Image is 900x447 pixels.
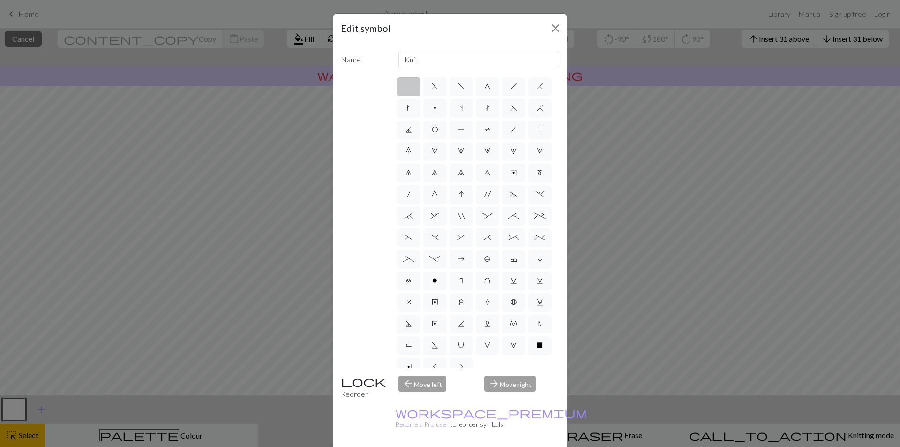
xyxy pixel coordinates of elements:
label: Name [335,51,393,68]
span: ' [484,190,491,198]
span: 4 [510,147,517,155]
span: / [511,126,516,133]
button: Close [548,21,563,36]
span: V [484,341,490,349]
span: m [537,169,543,176]
span: i [538,255,542,263]
div: Reorder [335,376,393,400]
span: O [432,126,438,133]
span: 7 [432,169,438,176]
span: e [510,169,517,176]
span: % [534,234,545,241]
span: h [510,83,517,90]
span: s [459,104,463,112]
span: W [510,341,517,349]
span: I [459,190,464,198]
span: _ [403,255,414,263]
span: d [432,83,438,90]
span: u [484,277,490,284]
span: E [432,320,438,327]
h5: Edit symbol [341,21,391,35]
span: ` [405,212,413,220]
span: o [432,277,437,284]
span: v [510,277,517,284]
span: - [429,255,440,263]
span: 3 [484,147,490,155]
span: D [405,320,412,327]
span: ; [508,212,519,220]
span: < [433,363,437,371]
span: . [536,190,544,198]
span: K [458,320,465,327]
span: c [510,255,517,263]
span: & [457,234,465,241]
span: N [538,320,542,327]
span: " [458,212,465,220]
span: L [484,320,491,327]
span: J [405,126,412,133]
span: y [432,298,438,306]
span: b [484,255,491,263]
span: ) [431,234,439,241]
span: A [485,298,490,306]
span: T [484,126,491,133]
a: Become a Pro user [396,409,587,428]
span: H [537,104,543,112]
span: g [484,83,490,90]
span: 9 [484,169,490,176]
span: P [458,126,465,133]
span: ( [405,234,413,241]
span: 5 [537,147,543,155]
span: M [510,320,517,327]
span: x [406,298,411,306]
span: j [537,83,543,90]
span: C [537,298,543,306]
span: , [431,212,439,220]
span: ~ [510,190,518,198]
span: 8 [458,169,464,176]
span: t [486,104,489,112]
span: 6 [405,169,412,176]
span: z [459,298,464,306]
span: B [510,298,517,306]
span: F [510,104,517,112]
span: l [406,277,411,284]
span: workspace_premium [396,406,587,419]
span: R [405,341,412,349]
span: ^ [508,234,519,241]
span: + [534,212,545,220]
span: 2 [458,147,464,155]
span: S [432,341,438,349]
span: w [537,277,543,284]
span: 1 [432,147,438,155]
span: : [482,212,493,220]
span: X [537,341,543,349]
span: f [458,83,465,90]
span: n [407,190,411,198]
span: U [458,341,464,349]
span: r [459,277,463,284]
span: | [540,126,540,133]
small: to reorder symbols [396,409,587,428]
span: Y [405,363,412,371]
span: p [434,104,436,112]
span: > [459,363,464,371]
span: a [458,255,465,263]
span: 0 [405,147,412,155]
span: G [432,190,438,198]
span: k [407,104,410,112]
